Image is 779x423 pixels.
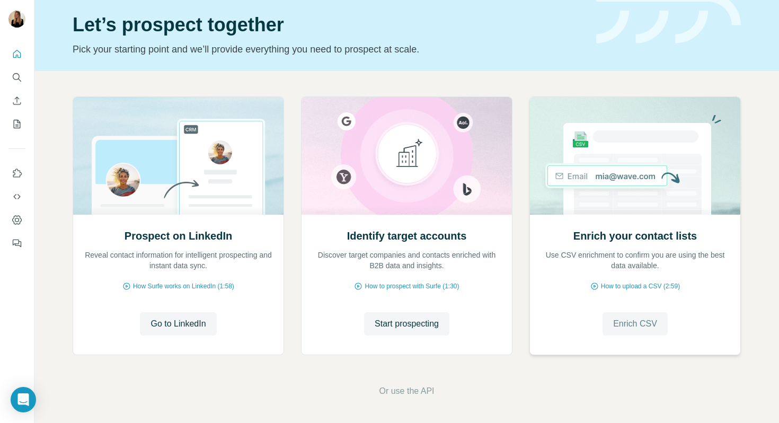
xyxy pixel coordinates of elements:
button: Enrich CSV [8,91,25,110]
h2: Enrich your contact lists [573,228,697,243]
span: Go to LinkedIn [151,318,206,330]
p: Discover target companies and contacts enriched with B2B data and insights. [312,250,501,271]
img: Enrich your contact lists [529,97,741,215]
button: Start prospecting [364,312,449,336]
h1: Let’s prospect together [73,14,583,36]
img: Avatar [8,11,25,28]
button: Feedback [8,234,25,253]
div: Open Intercom Messenger [11,387,36,412]
span: How to prospect with Surfe (1:30) [365,281,459,291]
button: Search [8,68,25,87]
button: Or use the API [379,385,434,398]
p: Pick your starting point and we’ll provide everything you need to prospect at scale. [73,42,583,57]
button: Quick start [8,45,25,64]
button: Go to LinkedIn [140,312,216,336]
span: Enrich CSV [613,318,657,330]
img: Prospect on LinkedIn [73,97,284,215]
span: Start prospecting [375,318,439,330]
button: Enrich CSV [603,312,668,336]
img: Identify target accounts [301,97,512,215]
h2: Identify target accounts [347,228,467,243]
p: Use CSV enrichment to confirm you are using the best data available. [541,250,730,271]
button: Dashboard [8,210,25,230]
button: My lists [8,114,25,134]
span: How to upload a CSV (2:59) [601,281,680,291]
button: Use Surfe on LinkedIn [8,164,25,183]
span: How Surfe works on LinkedIn (1:58) [133,281,234,291]
h2: Prospect on LinkedIn [125,228,232,243]
p: Reveal contact information for intelligent prospecting and instant data sync. [84,250,273,271]
button: Use Surfe API [8,187,25,206]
